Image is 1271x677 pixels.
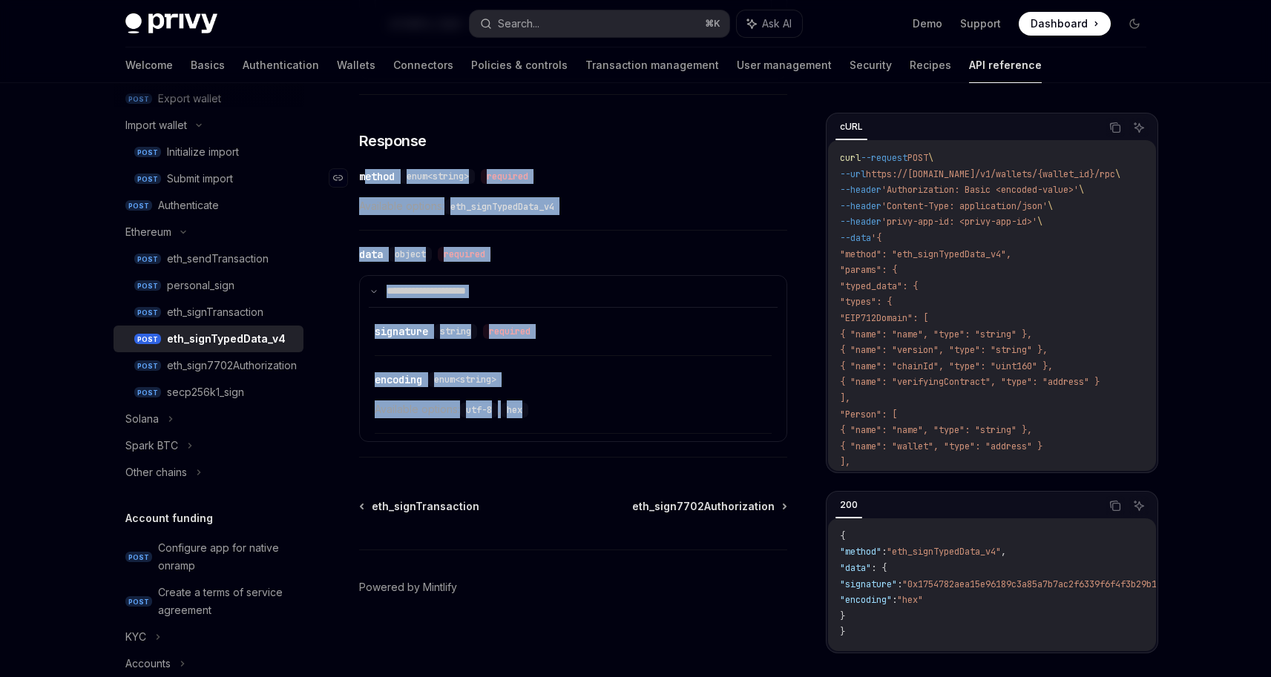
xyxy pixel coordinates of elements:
[407,171,469,182] span: enum<string>
[372,499,479,514] span: eth_signTransaction
[359,197,787,215] span: Available options:
[897,594,923,606] span: "hex"
[125,437,178,455] div: Spark BTC
[1031,16,1088,31] span: Dashboard
[840,392,850,404] span: ],
[881,200,1048,212] span: 'Content-Type: application/json'
[1019,12,1111,36] a: Dashboard
[1106,118,1125,137] button: Copy the contents from the code block
[840,248,1011,260] span: "method": "eth_signTypedData_v4",
[361,499,479,514] a: eth_signTransaction
[907,152,928,164] span: POST
[840,594,892,606] span: "encoding"
[892,594,897,606] span: :
[871,232,881,244] span: '{
[471,47,568,83] a: Policies & controls
[840,562,871,574] span: "data"
[134,307,161,318] span: POST
[840,546,881,558] span: "method"
[861,152,907,164] span: --request
[840,264,897,276] span: "params": {
[960,16,1001,31] a: Support
[114,379,303,406] a: POSTsecp256k1_sign
[762,16,792,31] span: Ask AI
[840,409,897,420] span: "Person": [
[483,324,536,339] div: required
[705,18,720,30] span: ⌘ K
[393,47,453,83] a: Connectors
[125,463,187,481] div: Other chains
[125,116,187,134] div: Import wallet
[114,192,303,219] a: POSTAuthenticate
[632,499,786,514] a: eth_sign7702Authorization
[440,326,471,337] span: string
[114,272,303,299] a: POSTpersonal_sign
[134,334,161,345] span: POST
[840,456,850,468] span: ],
[585,47,719,83] a: Transaction management
[1129,496,1149,515] button: Ask AI
[359,131,427,151] span: Response
[501,403,528,417] code: hex
[840,168,866,180] span: --url
[840,626,845,638] span: }
[632,499,775,514] span: eth_sign7702Authorization
[470,10,729,37] button: Search...⌘K
[167,143,239,161] div: Initialize import
[840,328,1032,340] span: { "name": "name", "type": "string" },
[840,578,897,590] span: "signature"
[167,170,233,188] div: Submit import
[158,539,295,575] div: Configure app for native onramp
[167,250,269,268] div: eth_sendTransaction
[167,383,244,401] div: secp256k1_sign
[395,248,426,260] span: object
[840,200,881,212] span: --header
[114,352,303,379] a: POSTeth_sign7702Authorization
[438,247,491,262] div: required
[1079,184,1084,196] span: \
[125,552,152,563] span: POST
[125,655,171,673] div: Accounts
[850,47,892,83] a: Security
[114,326,303,352] a: POSTeth_signTypedData_v4
[840,296,892,308] span: "types": {
[840,376,1100,388] span: { "name": "verifyingContract", "type": "address" }
[329,163,359,193] a: Navigate to header
[125,223,171,241] div: Ethereum
[114,139,303,165] a: POSTInitialize import
[134,254,161,265] span: POST
[498,15,539,33] div: Search...
[359,580,457,595] a: Powered by Mintlify
[460,403,498,417] code: utf-8
[969,47,1042,83] a: API reference
[125,628,146,646] div: KYC
[167,357,297,374] div: eth_sign7702Authorization
[134,360,161,371] span: POST
[913,16,942,31] a: Demo
[359,169,395,184] div: method
[910,47,951,83] a: Recipes
[167,330,286,348] div: eth_signTypedData_v4
[1123,12,1146,36] button: Toggle dark mode
[871,562,887,574] span: : {
[114,299,303,326] a: POSTeth_signTransaction
[897,578,902,590] span: :
[481,169,534,184] div: required
[125,596,152,607] span: POST
[134,147,161,158] span: POST
[444,199,560,214] code: eth_signTypedData_v4
[840,530,845,542] span: {
[158,197,219,214] div: Authenticate
[1001,546,1006,558] span: ,
[114,165,303,192] a: POSTSubmit import
[835,118,867,136] div: cURL
[125,410,159,428] div: Solana
[881,184,1079,196] span: 'Authorization: Basic <encoded-value>'
[840,216,881,228] span: --header
[840,280,918,292] span: "typed_data": {
[134,387,161,398] span: POST
[840,312,928,324] span: "EIP712Domain": [
[191,47,225,83] a: Basics
[840,360,1053,372] span: { "name": "chainId", "type": "uint160" },
[167,303,263,321] div: eth_signTransaction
